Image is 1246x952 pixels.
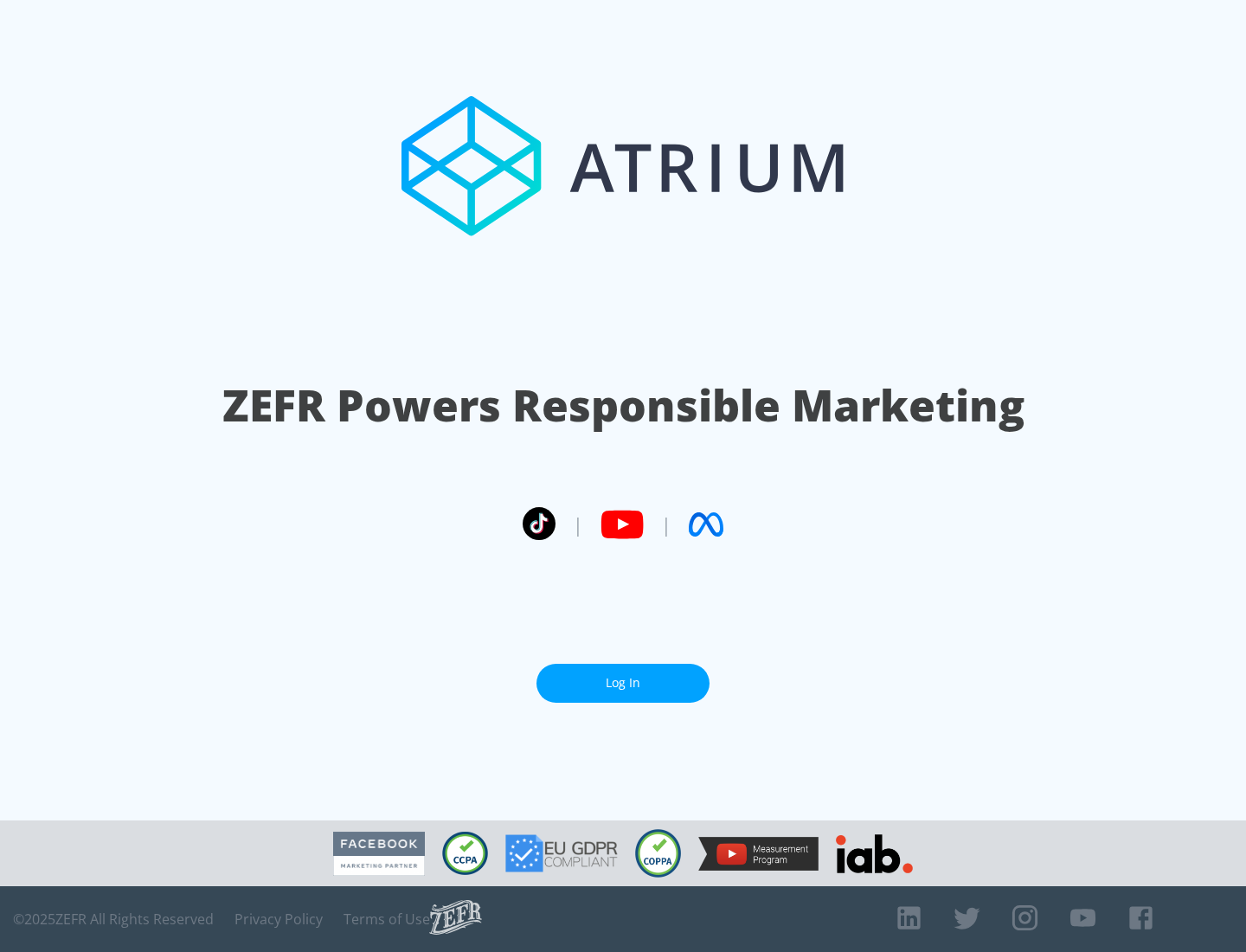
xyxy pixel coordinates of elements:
span: | [661,511,671,537]
a: Privacy Policy [234,910,323,928]
a: Terms of Use [344,910,430,928]
img: IAB [836,834,913,873]
img: GDPR Compliant [505,834,618,872]
img: CCPA Compliant [442,832,488,875]
img: YouTube Measurement Program [698,837,819,871]
img: Facebook Marketing Partner [333,832,425,876]
h1: ZEFR Powers Responsible Marketing [222,376,1024,435]
a: Log In [536,664,710,703]
span: © 2025 ZEFR All Rights Reserved [13,910,214,928]
img: COPPA Compliant [635,829,681,878]
span: | [573,511,583,537]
